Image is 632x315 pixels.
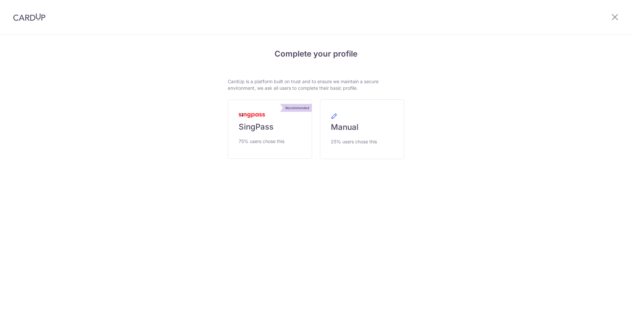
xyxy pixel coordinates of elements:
[239,122,274,132] span: SingPass
[331,138,377,146] span: 25% users chose this
[320,99,404,159] a: Manual 25% users chose this
[228,48,404,60] h4: Complete your profile
[13,13,45,21] img: CardUp
[239,137,284,145] span: 75% users chose this
[331,122,358,133] span: Manual
[239,113,265,118] img: MyInfoLogo
[590,295,625,312] iframe: Opens a widget where you can find more information
[228,100,312,159] a: Recommended SingPass 75% users chose this
[283,104,312,112] div: Recommended
[228,78,404,91] p: CardUp is a platform built on trust and to ensure we maintain a secure environment, we ask all us...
